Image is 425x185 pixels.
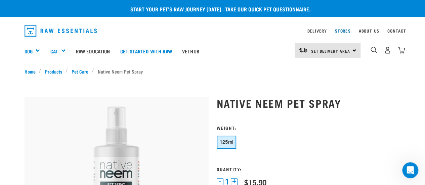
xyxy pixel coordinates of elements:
[177,38,204,64] a: Vethub
[217,167,401,172] h3: Quantity:
[371,47,377,53] img: home-icon-1@2x.png
[25,47,33,55] a: Dog
[307,30,327,32] a: Delivery
[220,139,233,145] span: 125ml
[335,30,351,32] a: Stores
[387,30,406,32] a: Contact
[217,125,401,130] h3: Weight:
[402,162,418,178] iframe: Intercom live chat
[25,25,97,37] img: Raw Essentials Logo
[398,47,405,54] img: home-icon@2x.png
[68,68,92,75] a: Pet Care
[19,22,406,39] nav: dropdown navigation
[217,178,223,185] button: -
[41,68,66,75] a: Products
[25,68,401,75] nav: breadcrumbs
[217,97,401,109] h1: Native Neem Pet Spray
[299,47,308,53] img: van-moving.png
[71,38,115,64] a: Raw Education
[231,178,238,185] button: +
[311,50,350,52] span: Set Delivery Area
[115,38,177,64] a: Get started with Raw
[225,7,310,10] a: take our quick pet questionnaire.
[25,68,39,75] a: Home
[384,47,391,54] img: user.png
[50,47,58,55] a: Cat
[217,136,237,149] button: 125ml
[358,30,379,32] a: About Us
